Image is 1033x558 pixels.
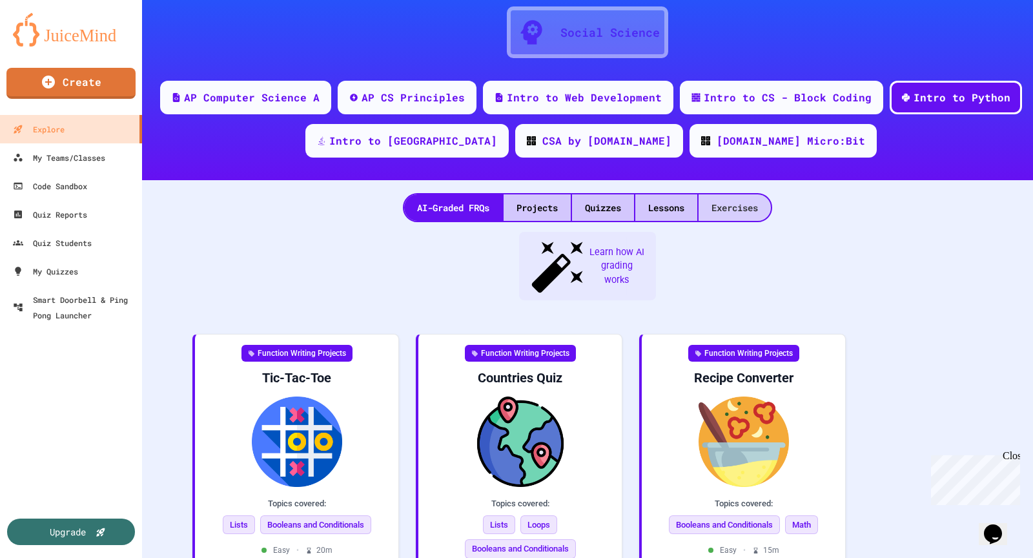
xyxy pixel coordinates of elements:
img: Tic-Tac-Toe [205,397,388,487]
div: Easy 20 m [261,544,332,556]
div: Explore [13,121,65,137]
div: Countries Quiz [429,369,611,386]
span: Lists [483,515,515,535]
div: Exercises [699,194,771,221]
div: Intro to CS - Block Coding [704,90,872,105]
div: Smart Doorbell & Ping Pong Launcher [13,292,137,323]
div: Topics covered: [429,497,611,510]
img: Recipe Converter [652,397,835,487]
div: Topics covered: [205,497,388,510]
div: Function Writing Projects [241,345,353,362]
span: Math [785,515,818,535]
img: Countries Quiz [429,397,611,487]
div: Function Writing Projects [465,345,576,362]
div: Chat with us now!Close [5,5,89,82]
img: CODE_logo_RGB.png [701,136,710,145]
span: • [743,544,746,556]
div: Tic-Tac-Toe [205,369,388,386]
div: Lessons [635,194,697,221]
a: Create [6,68,136,99]
div: Recipe Converter [652,369,835,386]
span: Learn how AI grading works [588,245,646,287]
div: AP CS Principles [362,90,465,105]
span: • [296,544,299,556]
img: CODE_logo_RGB.png [527,136,536,145]
div: Projects [504,194,571,221]
div: Topics covered: [652,497,835,510]
iframe: chat widget [979,506,1020,545]
div: Function Writing Projects [688,345,799,362]
div: Quiz Students [13,235,92,251]
div: My Quizzes [13,263,78,279]
span: Booleans and Conditionals [669,515,780,535]
span: Lists [223,515,255,535]
div: AP Computer Science A [184,90,320,105]
div: Social Science [560,24,660,41]
div: Quiz Reports [13,207,87,222]
img: logo-orange.svg [13,13,129,46]
iframe: chat widget [926,450,1020,505]
div: CSA by [DOMAIN_NAME] [542,133,671,149]
div: My Teams/Classes [13,150,105,165]
div: Intro to Python [914,90,1010,105]
div: Quizzes [572,194,634,221]
div: Upgrade [50,525,86,539]
div: Intro to Web Development [507,90,662,105]
div: Code Sandbox [13,178,87,194]
div: Intro to [GEOGRAPHIC_DATA] [329,133,497,149]
span: Loops [520,515,557,535]
div: Easy 15 m [708,544,779,556]
span: Booleans and Conditionals [260,515,371,535]
div: AI-Graded FRQs [404,194,502,221]
div: [DOMAIN_NAME] Micro:Bit [717,133,865,149]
